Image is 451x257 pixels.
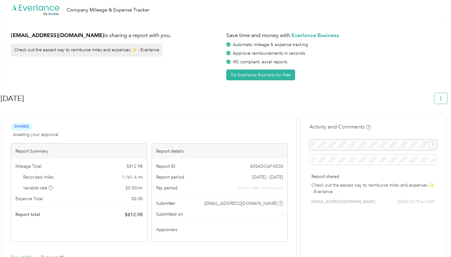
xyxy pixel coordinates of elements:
span: Approve reimbursements in seconds [233,51,305,56]
span: 455ADC6F-0030 [250,163,283,170]
div: Report details [152,144,288,159]
span: Shared [11,123,32,130]
div: Check out the easiest way to reimburse miles and expenses ✨ - Everlance [11,44,162,57]
p: Check out the easiest way to reimburse miles and expenses ✨ - Everlance [311,182,435,195]
span: Report total [15,211,40,218]
strong: Everlance Business [291,32,339,38]
span: shown after submission [238,185,283,191]
span: $ 0.00 / mi [125,185,143,191]
span: Pay period [156,185,177,191]
span: - [282,211,283,217]
span: Recorded miles [23,174,54,180]
p: Report shared [311,173,435,180]
span: Variable rate [23,185,53,191]
strong: [EMAIL_ADDRESS][DOMAIN_NAME] [11,32,104,38]
div: Company Mileage & Expense Tracker [67,6,150,14]
h1: Save time and money with [226,32,437,39]
span: Submitted on [156,211,183,217]
span: Report ID [156,163,175,170]
h4: Activity and Comments [309,123,371,131]
h1: September 2025 [1,91,430,106]
span: Approvers [156,226,177,233]
button: Try Everlance Business for free [226,70,295,80]
span: Expense Total [15,196,43,202]
span: [EMAIL_ADDRESS][DOMAIN_NAME] [204,200,277,207]
span: $ 812.98 [125,211,143,218]
h1: is sharing a report with you. [11,32,222,39]
span: [EMAIL_ADDRESS][DOMAIN_NAME] [311,199,375,205]
span: $ 0.00 [132,196,143,202]
span: Automatic mileage & expense tracking [233,42,308,47]
span: 1,161.4 mi [122,174,143,180]
span: $ 812.98 [127,163,143,170]
span: Report period [156,174,184,180]
span: [DATE] - [DATE] [252,174,283,180]
span: Submitter [156,200,175,207]
span: Mileage Total [15,163,41,170]
div: Report Summary [11,144,147,159]
span: [DATE] 10:28 am MDT [397,199,435,205]
span: Awaiting your approval [13,131,58,138]
span: IRS compliant, excel reports [233,59,287,65]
